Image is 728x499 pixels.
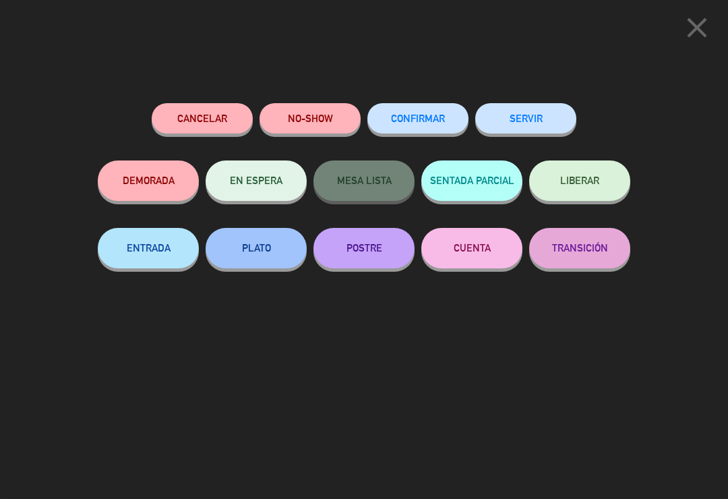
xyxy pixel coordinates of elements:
[676,10,718,50] button: close
[421,228,522,268] button: CUENTA
[313,160,415,201] button: MESA LISTA
[98,160,199,201] button: DEMORADA
[680,11,714,45] i: close
[367,103,468,134] button: CONFIRMAR
[98,228,199,268] button: ENTRADA
[529,160,630,201] button: LIBERAR
[152,103,253,134] button: Cancelar
[475,103,576,134] button: SERVIR
[529,228,630,268] button: TRANSICIÓN
[560,175,599,186] span: LIBERAR
[206,228,307,268] button: PLATO
[206,160,307,201] button: EN ESPERA
[260,103,361,134] button: NO-SHOW
[391,113,445,124] span: CONFIRMAR
[421,160,522,201] button: SENTADA PARCIAL
[313,228,415,268] button: POSTRE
